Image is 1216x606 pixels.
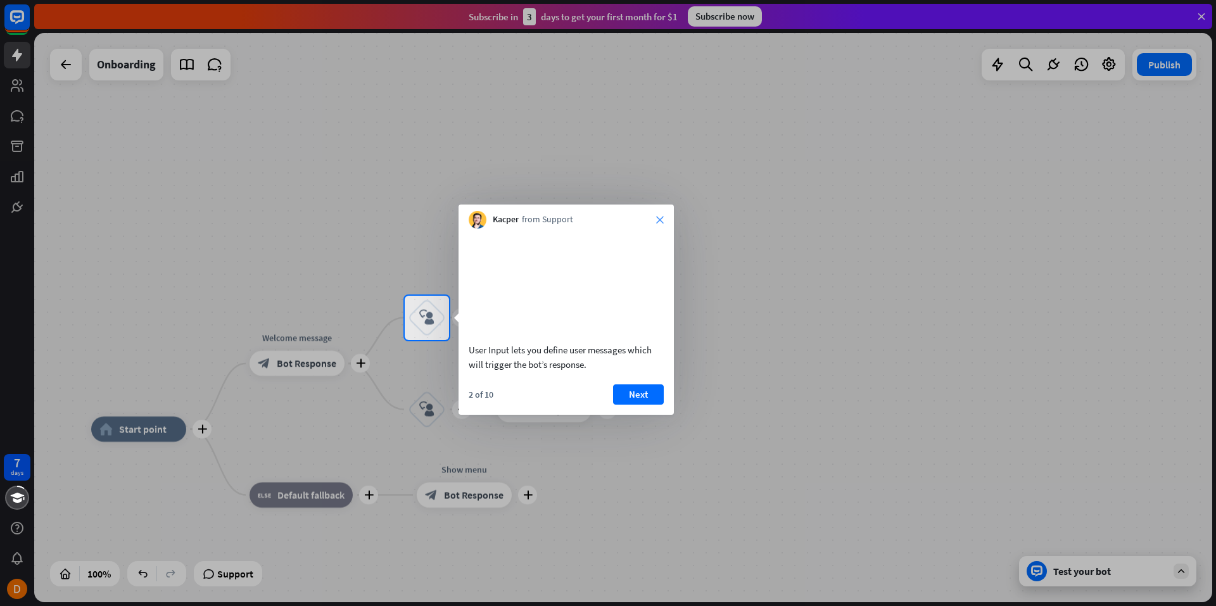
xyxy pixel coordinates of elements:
[10,5,48,43] button: Open LiveChat chat widget
[493,213,519,226] span: Kacper
[613,384,664,405] button: Next
[656,216,664,224] i: close
[522,213,573,226] span: from Support
[419,310,434,325] i: block_user_input
[469,343,664,372] div: User Input lets you define user messages which will trigger the bot’s response.
[469,389,493,400] div: 2 of 10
